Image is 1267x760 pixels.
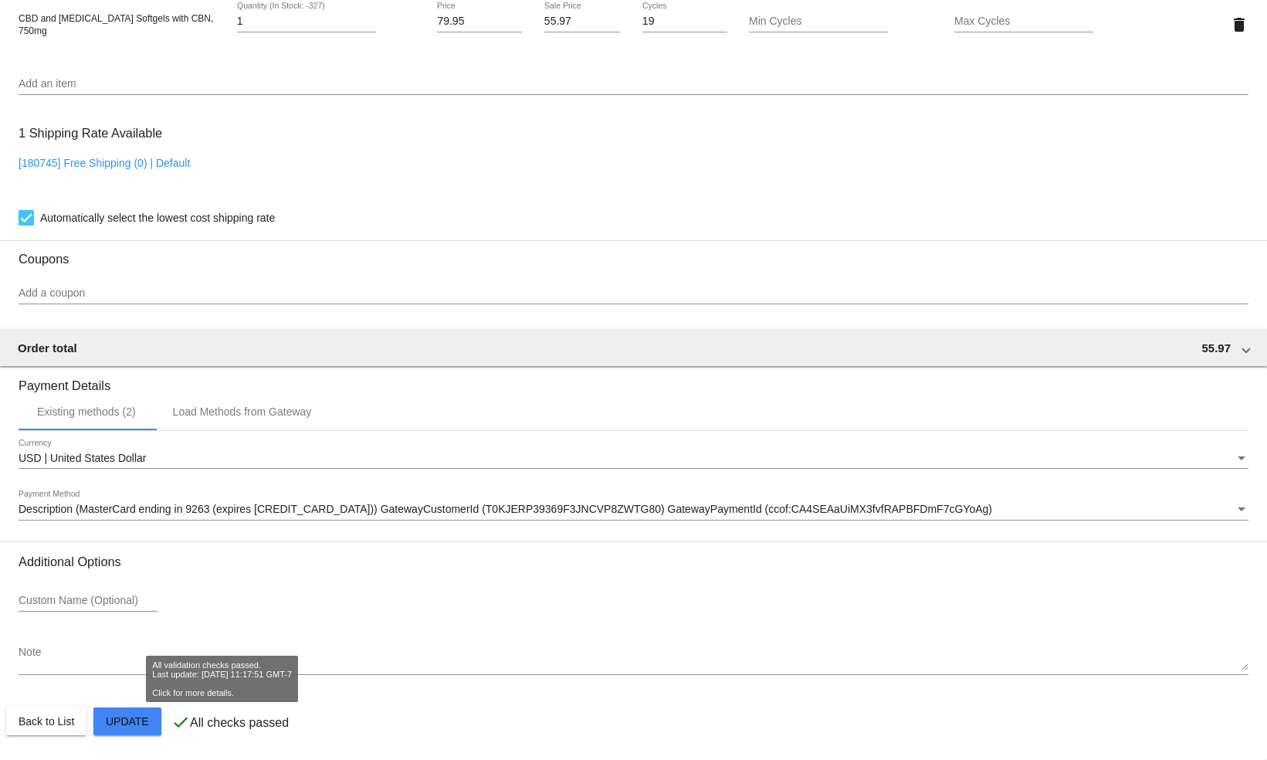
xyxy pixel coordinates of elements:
input: Max Cycles [954,15,1093,28]
h3: Coupons [19,240,1248,266]
mat-select: Currency [19,453,1248,465]
mat-icon: check [171,713,190,731]
h3: Additional Options [19,555,1248,569]
button: Back to List [6,707,86,735]
span: Order total [18,341,77,355]
mat-select: Payment Method [19,504,1248,516]
input: Add an item [19,78,1248,90]
span: Back to List [19,715,74,728]
span: Description (MasterCard ending in 9263 (expires [CREDIT_CARD_DATA])) GatewayCustomerId (T0KJERP39... [19,503,992,515]
input: Min Cycles [749,15,888,28]
div: Existing methods (2) [37,405,136,418]
input: Sale Price [544,15,620,28]
h3: Payment Details [19,367,1248,393]
mat-icon: delete [1230,15,1248,34]
a: [180745] Free Shipping (0) | Default [19,157,190,169]
input: Custom Name (Optional) [19,595,158,607]
h3: 1 Shipping Rate Available [19,117,162,150]
span: CBD and [MEDICAL_DATA] Softgels with CBN, 750mg [19,13,213,36]
input: Cycles [642,15,727,28]
span: 55.97 [1201,341,1231,355]
input: Price [437,15,522,28]
span: Update [106,715,149,728]
span: Automatically select the lowest cost shipping rate [40,209,275,227]
span: USD | United States Dollar [19,452,146,464]
input: Quantity (In Stock: -327) [237,15,376,28]
input: Add a coupon [19,287,1248,300]
button: Update [93,707,161,735]
div: Load Methods from Gateway [173,405,312,418]
p: All checks passed [190,716,289,730]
